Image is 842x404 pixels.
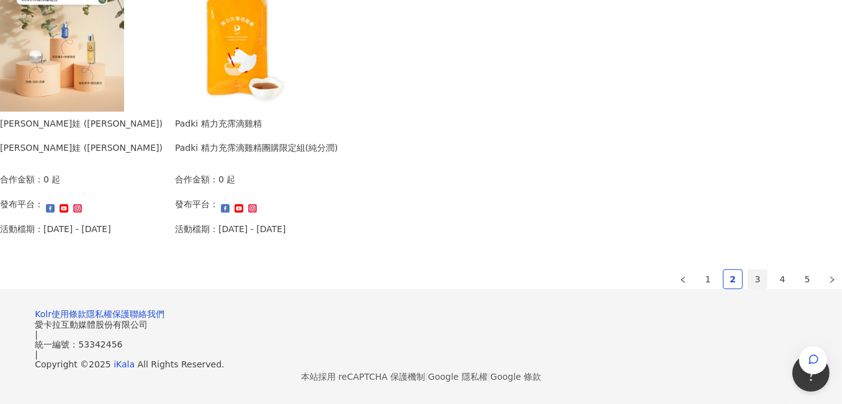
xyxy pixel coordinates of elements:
div: Padki 精力充霈滴雞精團購限定組(純分潤) [175,141,338,155]
p: 0 起 [43,173,60,186]
div: 愛卡拉互動媒體股份有限公司 [35,320,807,330]
a: 隱私權保護 [86,309,130,319]
span: | [35,330,38,339]
a: 使用條款 [52,309,86,319]
a: Kolr [35,309,52,319]
span: right [828,276,836,284]
span: | [425,372,428,382]
li: 4 [773,269,792,289]
div: 統一編號：53342456 [35,339,807,349]
a: 聯絡我們 [130,309,164,319]
a: 1 [699,270,717,289]
li: 2 [723,269,743,289]
span: left [679,276,687,284]
a: 2 [723,270,742,289]
li: Next Page [822,269,842,289]
span: | [488,372,491,382]
div: Copyright © 2025 All Rights Reserved. [35,359,807,369]
p: 合作金額： [175,173,218,186]
a: iKala [114,359,135,369]
span: 本站採用 reCAPTCHA 保護機制 [301,369,541,384]
iframe: Help Scout Beacon - Open [792,354,830,392]
button: left [673,269,693,289]
span: | [35,349,38,359]
li: 3 [748,269,768,289]
a: 4 [773,270,792,289]
li: 5 [797,269,817,289]
div: Padki 精力充霈滴雞精 [175,117,338,130]
p: 0 起 [218,173,235,186]
li: 1 [698,269,718,289]
a: 5 [798,270,817,289]
p: 發布平台： [175,197,218,211]
p: 活動檔期：[DATE] - [DATE] [175,222,286,236]
a: 3 [748,270,767,289]
li: Previous Page [673,269,693,289]
a: Google 條款 [490,372,541,382]
a: Google 隱私權 [428,372,488,382]
button: right [822,269,842,289]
